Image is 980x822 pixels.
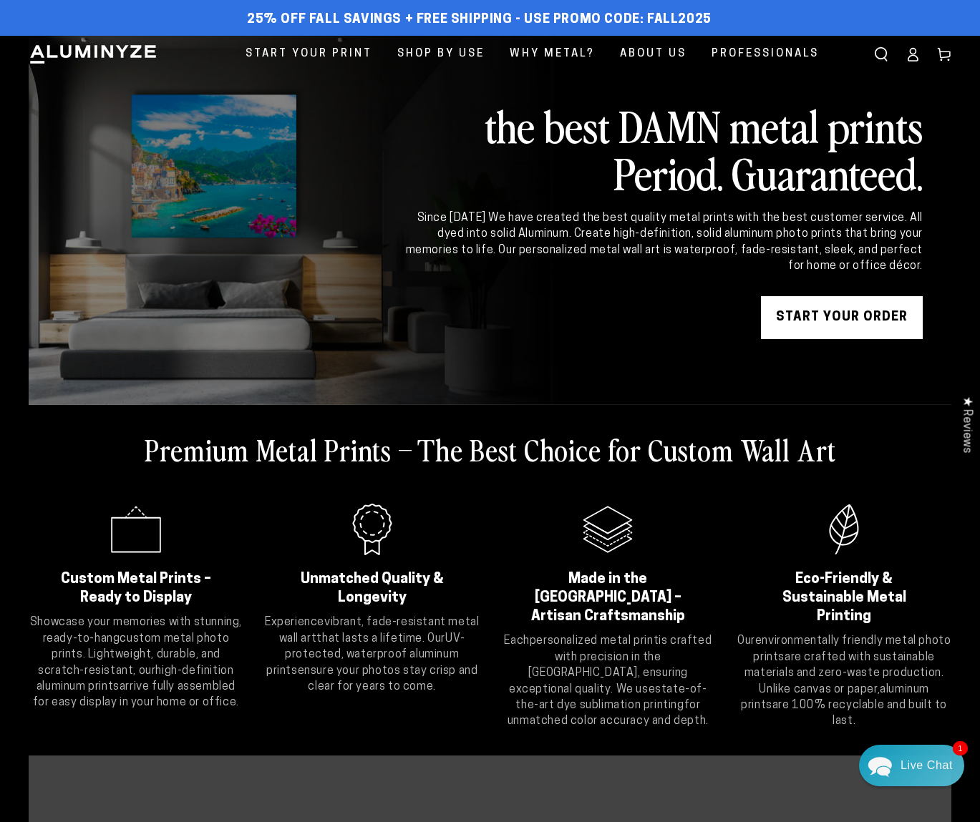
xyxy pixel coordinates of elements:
[761,296,923,339] a: START YOUR Order
[29,114,274,128] div: Recent Conversations
[47,570,225,607] h2: Custom Metal Prints – Ready to Display
[37,665,234,693] strong: high-definition aluminum prints
[279,617,480,644] strong: vibrant, fade-resistant metal wall art
[865,39,897,70] summary: Search our site
[235,36,383,72] a: Start Your Print
[265,615,480,695] p: Experience that lasts a lifetime. Our ensure your photos stay crisp and clear for years to come.
[515,684,707,711] strong: state-of-the-art dye sublimation printing
[387,36,495,72] a: Shop By Use
[953,385,980,464] div: Click to open Judge.me floating reviews tab
[47,140,62,155] img: d43a2b16f90f7195f4c1ce3167853375
[403,102,923,196] h2: the best DAMN metal prints Period. Guaranteed.
[859,745,964,786] div: Chat widget toggle
[530,635,659,647] strong: personalized metal print
[247,12,712,28] span: 25% off FALL Savings + Free Shipping - Use Promo Code: FALL2025
[953,741,968,755] span: 1
[519,570,698,626] h2: Made in the [GEOGRAPHIC_DATA] – Artisan Craftsmanship
[246,44,372,64] span: Start Your Print
[21,67,283,79] div: We usually reply in a few hours.
[97,431,208,454] a: Send a Message
[397,44,485,64] span: Shop By Use
[164,21,201,59] img: Helga
[29,615,243,710] p: Showcase your memories with stunning, ready-to-hang . Lightweight, durable, and scratch-resistant...
[104,21,141,59] img: Marie J
[701,36,830,72] a: Professionals
[52,633,229,660] strong: custom metal photo prints
[283,570,462,607] h2: Unmatched Quality & Longevity
[510,44,595,64] span: Why Metal?
[251,142,278,153] div: [DATE]
[755,570,933,626] h2: Eco-Friendly & Sustainable Metal Printing
[737,633,951,729] p: Our are crafted with sustainable materials and zero-waste production. Unlike canvas or paper, are...
[620,44,687,64] span: About Us
[741,684,929,711] strong: aluminum prints
[65,141,251,155] div: [PERSON_NAME]
[901,745,953,786] div: Contact Us Directly
[501,633,716,729] p: Each is crafted with precision in the [GEOGRAPHIC_DATA], ensuring exceptional quality. We use for...
[29,44,157,65] img: Aluminyze
[609,36,697,72] a: About Us
[712,44,819,64] span: Professionals
[145,431,836,468] h2: Premium Metal Prints – The Best Choice for Custom Wall Art
[499,36,606,72] a: Why Metal?
[47,156,278,170] p: Thank you and I'm glad you love our products. I'm sure the next one will be amazing.
[266,633,465,677] strong: UV-protected, waterproof aluminum prints
[403,210,923,275] div: Since [DATE] We have created the best quality metal prints with the best customer service. All dy...
[753,635,951,662] strong: environmentally friendly metal photo prints
[110,411,194,418] span: We run on
[153,408,193,419] span: Re:amaze
[134,21,171,59] img: John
